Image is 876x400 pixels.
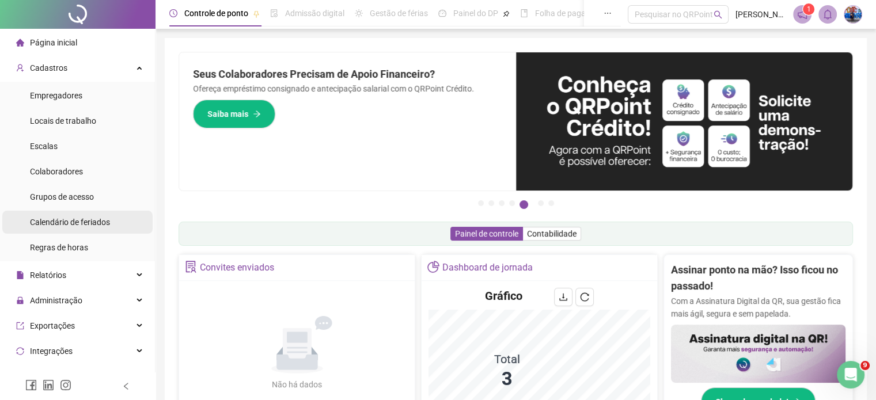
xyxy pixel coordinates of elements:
span: notification [797,9,807,20]
div: Convites enviados [200,258,274,277]
span: clock-circle [169,9,177,17]
h2: Assinar ponto na mão? Isso ficou no passado! [671,262,845,295]
span: search [714,10,722,19]
span: Cadastros [30,63,67,73]
button: 4 [509,200,515,206]
span: export [16,322,24,330]
span: Exportações [30,321,75,330]
span: Locais de trabalho [30,116,96,125]
div: Não há dados [244,378,350,391]
span: reload [580,292,589,302]
span: facebook [25,379,37,391]
span: Gestão de férias [370,9,428,18]
span: pushpin [503,10,510,17]
span: Painel de controle [455,229,518,238]
span: lock [16,296,24,304]
span: Escalas [30,142,58,151]
span: dashboard [438,9,446,17]
p: Ofereça empréstimo consignado e antecipação salarial com o QRPoint Crédito. [193,82,502,95]
sup: 1 [803,3,814,15]
img: 81733 [844,6,862,23]
span: Grupos de acesso [30,192,94,201]
span: Acesso à API [30,372,77,381]
span: left [122,382,130,390]
span: bell [822,9,833,20]
button: 1 [478,200,484,206]
span: arrow-right [253,110,261,118]
h4: Gráfico [485,288,522,304]
span: Página inicial [30,38,77,47]
span: Administração [30,296,82,305]
span: Controle de ponto [184,9,248,18]
span: file-done [270,9,278,17]
button: Saiba mais [193,100,275,128]
span: user-add [16,64,24,72]
span: Empregadores [30,91,82,100]
span: sun [355,9,363,17]
span: Colaboradores [30,167,83,176]
h2: Seus Colaboradores Precisam de Apoio Financeiro? [193,66,502,82]
span: book [520,9,528,17]
span: home [16,39,24,47]
span: Regras de horas [30,243,88,252]
span: Painel do DP [453,9,498,18]
button: 7 [548,200,554,206]
span: pushpin [253,10,260,17]
div: Dashboard de jornada [442,258,533,277]
button: 3 [499,200,505,206]
button: 2 [488,200,494,206]
button: 6 [538,200,544,206]
span: ellipsis [604,9,612,17]
span: file [16,271,24,279]
span: 9 [860,361,870,370]
span: linkedin [43,379,54,391]
button: 5 [519,200,528,209]
span: pie-chart [427,261,439,273]
iframe: Intercom live chat [837,361,864,388]
p: Com a Assinatura Digital da QR, sua gestão fica mais ágil, segura e sem papelada. [671,295,845,320]
span: Relatórios [30,271,66,280]
span: 1 [807,5,811,13]
span: instagram [60,379,71,391]
span: Contabilidade [527,229,577,238]
img: banner%2F02c71560-61a6-44d4-94b9-c8ab97240462.png [671,325,845,383]
span: [PERSON_NAME] [735,8,786,21]
img: banner%2F11e687cd-1386-4cbd-b13b-7bd81425532d.png [516,52,853,191]
span: Saiba mais [207,108,248,120]
span: download [559,292,568,302]
span: Calendário de feriados [30,218,110,227]
span: Integrações [30,346,73,356]
span: Folha de pagamento [535,9,609,18]
span: solution [185,261,197,273]
span: Admissão digital [285,9,344,18]
span: sync [16,347,24,355]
